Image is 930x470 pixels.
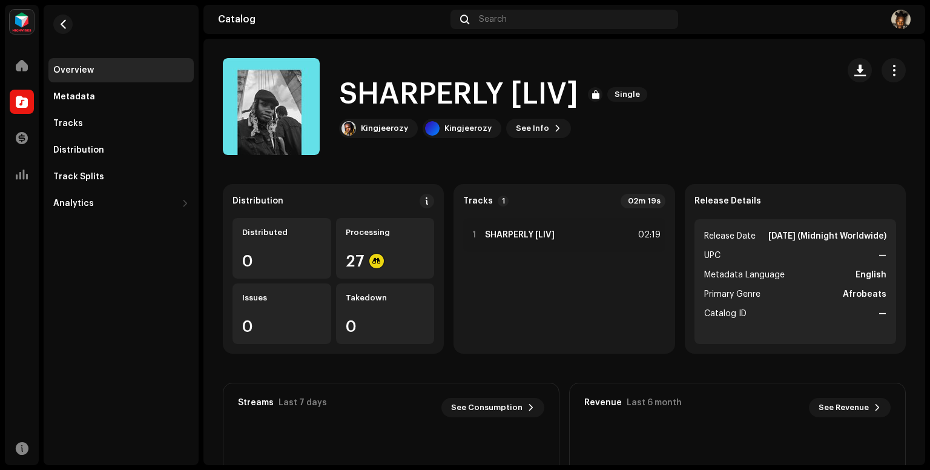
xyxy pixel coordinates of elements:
[516,116,549,141] span: See Info
[53,172,104,182] div: Track Splits
[242,293,322,303] div: Issues
[53,145,104,155] div: Distribution
[584,398,622,408] div: Revenue
[48,191,194,216] re-m-nav-dropdown: Analytics
[238,398,274,408] div: Streams
[232,196,283,206] div: Distribution
[479,15,507,24] span: Search
[53,199,94,208] div: Analytics
[485,230,555,240] strong: SHARPERLY [LIV]
[242,228,322,237] div: Distributed
[218,15,446,24] div: Catalog
[346,228,425,237] div: Processing
[441,398,544,417] button: See Consumption
[704,287,760,302] span: Primary Genre
[607,87,647,102] span: Single
[627,398,682,408] div: Last 6 month
[53,119,83,128] div: Tracks
[48,111,194,136] re-m-nav-item: Tracks
[48,138,194,162] re-m-nav-item: Distribution
[463,196,493,206] strong: Tracks
[346,293,425,303] div: Takedown
[891,10,911,29] img: cc89f9d3-9374-4ae0-a074-51ea49802fbb
[819,396,869,420] span: See Revenue
[856,268,886,282] strong: English
[634,228,661,242] div: 02:19
[621,194,665,208] div: 02m 19s
[10,10,34,34] img: feab3aad-9b62-475c-8caf-26f15a9573ee
[809,398,891,417] button: See Revenue
[444,124,492,133] div: Kingjeerozy
[704,248,721,263] span: UPC
[506,119,571,138] button: See Info
[879,248,886,263] strong: —
[48,85,194,109] re-m-nav-item: Metadata
[704,268,785,282] span: Metadata Language
[768,229,886,243] strong: [DATE] (Midnight Worldwide)
[704,306,747,321] span: Catalog ID
[279,398,327,408] div: Last 7 days
[48,58,194,82] re-m-nav-item: Overview
[361,124,408,133] div: Kingjeerozy
[694,196,761,206] strong: Release Details
[451,396,523,420] span: See Consumption
[704,229,756,243] span: Release Date
[341,121,356,136] img: 371db3ad-8134-4647-ba7e-77efea040181
[843,287,886,302] strong: Afrobeats
[48,165,194,189] re-m-nav-item: Track Splits
[879,306,886,321] strong: —
[53,65,94,75] div: Overview
[53,92,95,102] div: Metadata
[339,75,578,114] h1: SHARPERLY [LIV]
[498,196,509,207] p-badge: 1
